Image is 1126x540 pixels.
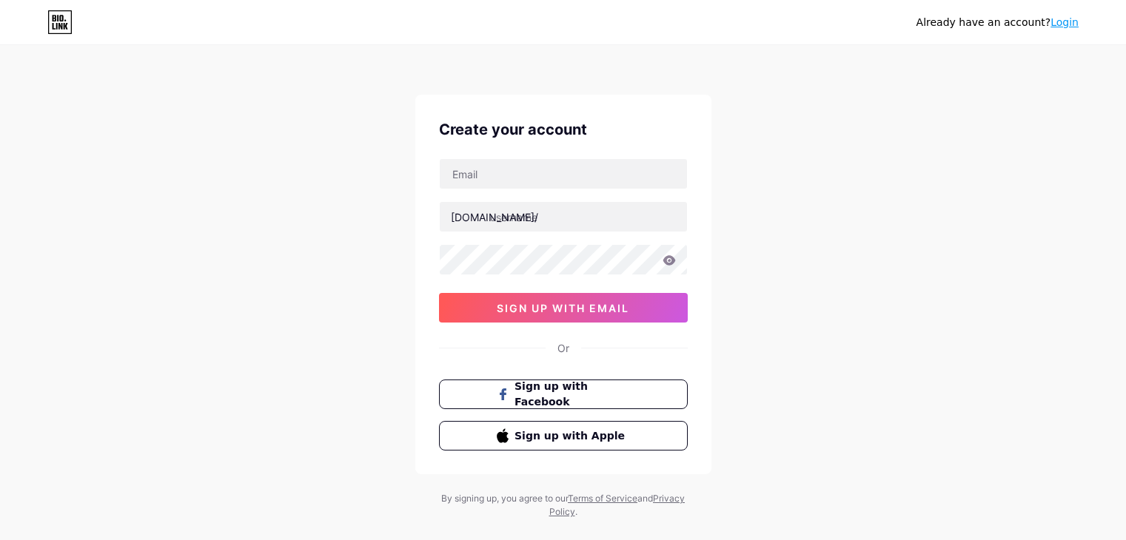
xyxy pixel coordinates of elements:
a: Terms of Service [568,493,637,504]
input: Email [440,159,687,189]
input: username [440,202,687,232]
span: Sign up with Apple [515,428,629,444]
div: Already have an account? [916,15,1079,30]
button: sign up with email [439,293,688,323]
div: By signing up, you agree to our and . [438,492,689,519]
div: [DOMAIN_NAME]/ [451,209,538,225]
span: Sign up with Facebook [515,379,629,410]
div: Or [557,340,569,356]
button: Sign up with Apple [439,421,688,450]
button: Sign up with Facebook [439,379,688,409]
a: Login [1050,16,1079,28]
span: sign up with email [497,302,629,314]
div: Create your account [439,118,688,141]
